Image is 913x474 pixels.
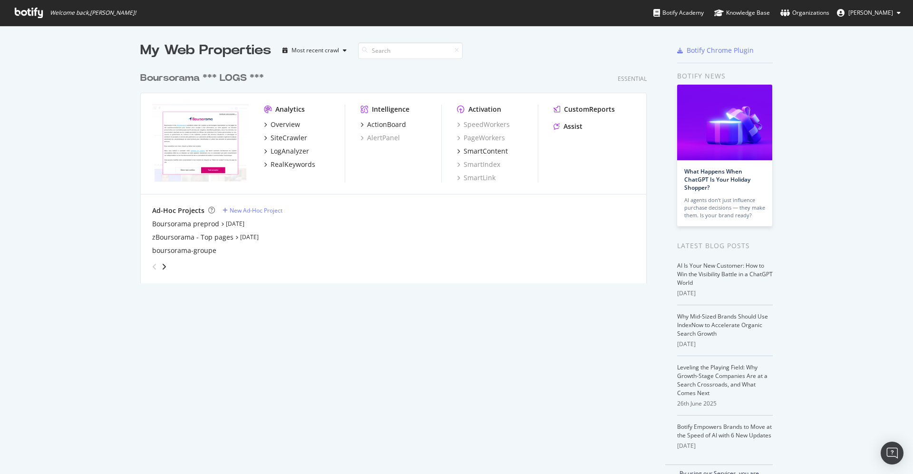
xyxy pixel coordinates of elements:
div: Activation [468,105,501,114]
a: [DATE] [240,233,259,241]
div: Most recent crawl [291,48,339,53]
div: Open Intercom Messenger [881,442,903,464]
div: SiteCrawler [271,133,307,143]
div: Latest Blog Posts [677,241,773,251]
a: zBoursorama - Top pages [152,232,233,242]
div: 26th June 2025 [677,399,773,408]
div: My Web Properties [140,41,271,60]
div: AI agents don’t just influence purchase decisions — they make them. Is your brand ready? [684,196,765,219]
img: What Happens When ChatGPT Is Your Holiday Shopper? [677,85,772,160]
div: ActionBoard [367,120,406,129]
div: angle-right [161,262,167,271]
a: Botify Empowers Brands to Move at the Speed of AI with 6 New Updates [677,423,772,439]
a: Assist [554,122,583,131]
a: SpeedWorkers [457,120,510,129]
a: SmartContent [457,146,508,156]
div: Intelligence [372,105,409,114]
div: Organizations [780,8,829,18]
div: LogAnalyzer [271,146,309,156]
div: Botify Academy [653,8,704,18]
a: Boursorama preprod [152,219,219,229]
div: Botify news [677,71,773,81]
a: SiteCrawler [264,133,307,143]
div: CustomReports [564,105,615,114]
div: Essential [618,75,647,83]
a: RealKeywords [264,160,315,169]
div: Botify Chrome Plugin [687,46,754,55]
a: [DATE] [226,220,244,228]
div: Overview [271,120,300,129]
div: SmartContent [464,146,508,156]
a: Leveling the Playing Field: Why Growth-Stage Companies Are at a Search Crossroads, and What Comes... [677,363,767,397]
a: CustomReports [554,105,615,114]
a: What Happens When ChatGPT Is Your Holiday Shopper? [684,167,750,192]
a: Botify Chrome Plugin [677,46,754,55]
a: ActionBoard [360,120,406,129]
a: New Ad-Hoc Project [223,206,282,214]
div: angle-left [148,259,161,274]
span: Emmanuelle Cariou [848,9,893,17]
div: RealKeywords [271,160,315,169]
a: Why Mid-Sized Brands Should Use IndexNow to Accelerate Organic Search Growth [677,312,768,338]
a: AlertPanel [360,133,400,143]
div: New Ad-Hoc Project [230,206,282,214]
img: boursorama.com [152,105,249,182]
input: Search [358,42,463,59]
a: PageWorkers [457,133,505,143]
div: Knowledge Base [714,8,770,18]
a: SmartLink [457,173,495,183]
div: Ad-Hoc Projects [152,206,204,215]
div: Assist [563,122,583,131]
span: Welcome back, [PERSON_NAME] ! [50,9,136,17]
div: grid [140,60,654,283]
a: boursorama-groupe [152,246,216,255]
div: [DATE] [677,289,773,298]
div: Analytics [275,105,305,114]
div: [DATE] [677,340,773,348]
button: [PERSON_NAME] [829,5,908,20]
button: Most recent crawl [279,43,350,58]
a: LogAnalyzer [264,146,309,156]
a: AI Is Your New Customer: How to Win the Visibility Battle in a ChatGPT World [677,261,773,287]
a: SmartIndex [457,160,500,169]
div: [DATE] [677,442,773,450]
a: Overview [264,120,300,129]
